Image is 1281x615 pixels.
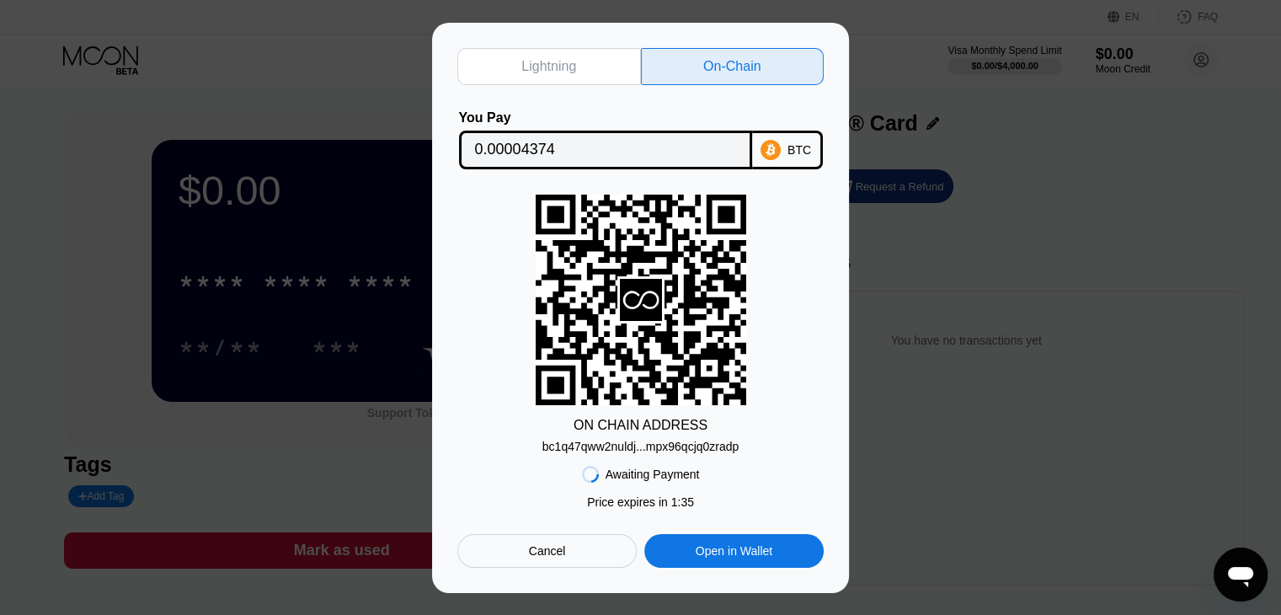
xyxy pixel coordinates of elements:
div: Price expires in [587,495,694,509]
div: Cancel [529,543,566,559]
div: Lightning [521,58,576,75]
div: Lightning [457,48,641,85]
div: Awaiting Payment [606,468,700,481]
div: BTC [787,143,811,157]
div: bc1q47qww2nuldj...mpx96qcjq0zradp [542,440,739,453]
div: You Pay [459,110,752,126]
span: 1 : 35 [671,495,694,509]
div: Open in Wallet [644,534,824,568]
div: ON CHAIN ADDRESS [574,418,707,433]
div: You PayBTC [457,110,824,169]
div: On-Chain [703,58,761,75]
div: On-Chain [641,48,825,85]
div: Cancel [457,534,637,568]
div: bc1q47qww2nuldj...mpx96qcjq0zradp [542,433,739,453]
iframe: Button to launch messaging window [1214,548,1268,602]
div: Open in Wallet [696,543,772,559]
